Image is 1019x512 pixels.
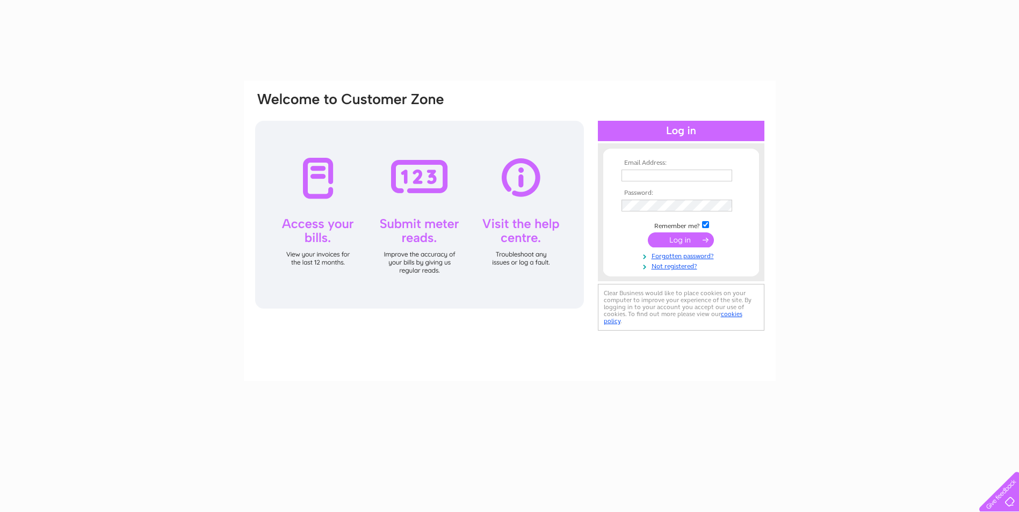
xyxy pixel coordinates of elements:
[648,232,714,247] input: Submit
[621,250,743,260] a: Forgotten password?
[621,260,743,270] a: Not registered?
[598,284,764,331] div: Clear Business would like to place cookies on your computer to improve your experience of the sit...
[619,220,743,230] td: Remember me?
[619,189,743,197] th: Password:
[619,159,743,167] th: Email Address:
[604,310,742,325] a: cookies policy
